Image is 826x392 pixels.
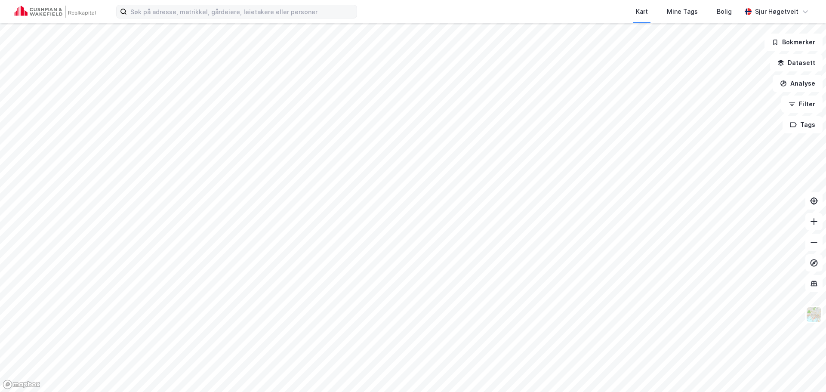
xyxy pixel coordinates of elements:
[127,5,357,18] input: Søk på adresse, matrikkel, gårdeiere, leietakere eller personer
[636,6,648,17] div: Kart
[667,6,698,17] div: Mine Tags
[755,6,798,17] div: Sjur Høgetveit
[14,6,96,18] img: cushman-wakefield-realkapital-logo.202ea83816669bd177139c58696a8fa1.svg
[717,6,732,17] div: Bolig
[783,351,826,392] div: Kontrollprogram for chat
[783,351,826,392] iframe: Chat Widget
